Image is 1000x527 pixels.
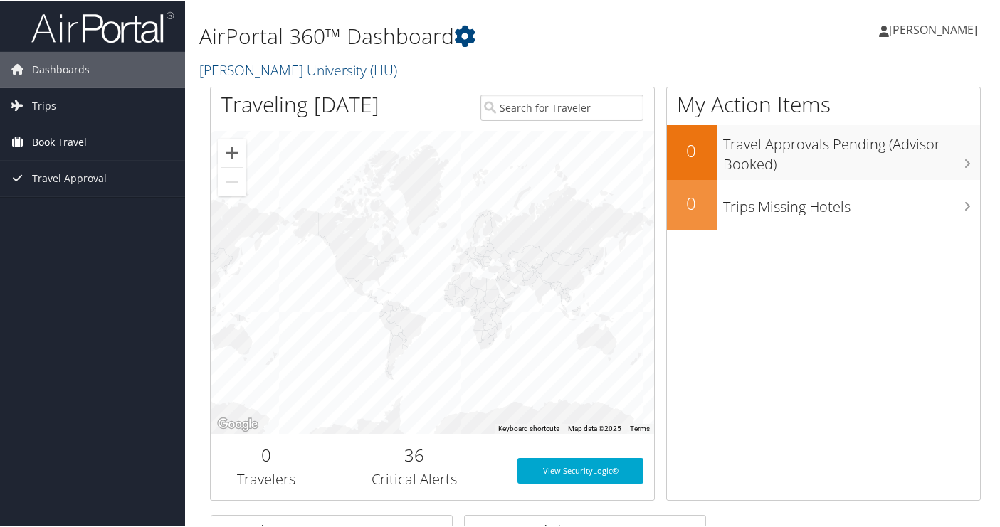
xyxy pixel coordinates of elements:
[498,422,559,432] button: Keyboard shortcuts
[667,190,717,214] h2: 0
[32,159,107,195] span: Travel Approval
[667,124,981,179] a: 0Travel Approvals Pending (Advisor Booked)
[480,93,644,119] input: Search for Traveler
[214,414,261,432] img: Google
[218,137,246,166] button: Zoom in
[517,457,644,482] a: View SecurityLogic®
[221,88,379,118] h1: Traveling [DATE]
[332,468,496,488] h3: Critical Alerts
[724,126,981,173] h3: Travel Approvals Pending (Advisor Booked)
[667,88,981,118] h1: My Action Items
[332,442,496,466] h2: 36
[32,50,90,86] span: Dashboards
[630,423,650,431] a: Terms (opens in new tab)
[199,20,727,50] h1: AirPortal 360™ Dashboard
[667,179,981,228] a: 0Trips Missing Hotels
[32,87,56,122] span: Trips
[31,9,174,43] img: airportal-logo.png
[221,468,311,488] h3: Travelers
[724,188,981,215] h3: Trips Missing Hotels
[667,137,717,161] h2: 0
[889,21,977,36] span: [PERSON_NAME]
[221,442,311,466] h2: 0
[568,423,621,431] span: Map data ©2025
[879,7,991,50] a: [PERSON_NAME]
[199,59,401,78] a: [PERSON_NAME] University (HU)
[218,166,246,195] button: Zoom out
[32,123,87,159] span: Book Travel
[214,414,261,432] a: Open this area in Google Maps (opens a new window)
